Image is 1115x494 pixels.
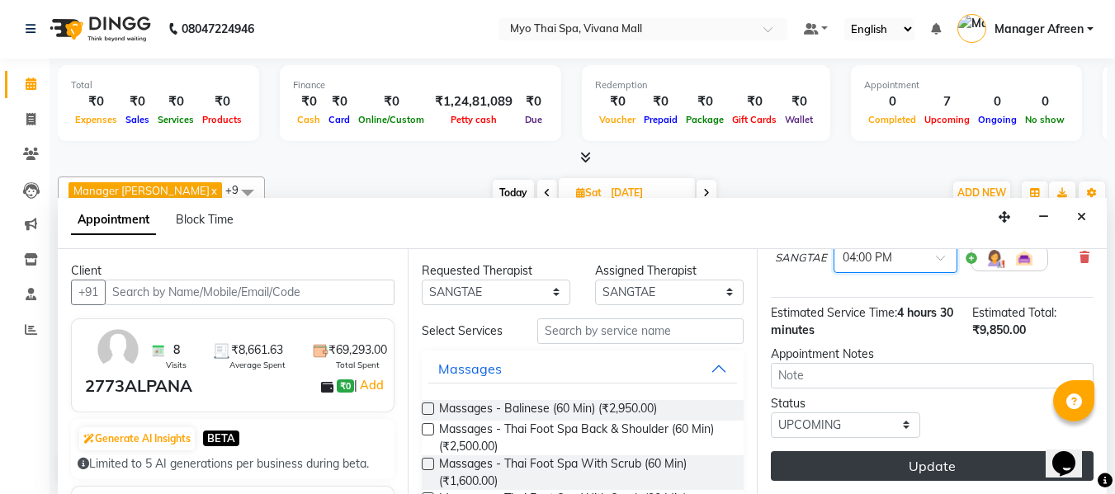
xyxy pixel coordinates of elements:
[771,305,897,320] span: Estimated Service Time:
[1021,92,1069,111] div: 0
[728,114,781,125] span: Gift Cards
[974,114,1021,125] span: Ongoing
[198,92,246,111] div: ₹0
[1070,205,1094,230] button: Close
[73,184,210,197] span: Manager [PERSON_NAME]
[1046,428,1098,478] iframe: chat widget
[105,280,395,305] input: Search by Name/Mobile/Email/Code
[422,262,570,280] div: Requested Therapist
[595,92,640,111] div: ₹0
[1021,114,1069,125] span: No show
[203,430,239,446] span: BETA
[972,322,1026,337] span: ₹9,850.00
[728,92,781,111] div: ₹0
[71,205,156,235] span: Appointment
[864,78,1069,92] div: Appointment
[682,92,728,111] div: ₹0
[781,114,817,125] span: Wallet
[336,359,380,371] span: Total Spent
[775,250,827,266] span: SANGTAE
[198,114,246,125] span: Products
[572,186,606,199] span: Sat
[682,114,728,125] span: Package
[972,305,1056,320] span: Estimated Total:
[293,92,324,111] div: ₹0
[439,400,657,421] span: Massages - Balinese (60 Min) (₹2,950.00)
[79,427,195,450] button: Generate AI Insights
[293,114,324,125] span: Cash
[78,455,388,473] div: Limited to 5 AI generations per business during beta.
[173,341,180,359] span: 8
[354,375,386,395] span: |
[864,114,920,125] span: Completed
[428,92,519,111] div: ₹1,24,81,089
[324,114,354,125] span: Card
[771,305,953,337] span: 4 hours 30 minutes
[409,322,525,340] div: Select Services
[438,359,502,379] div: Massages
[154,92,198,111] div: ₹0
[85,374,192,398] div: 2773ALPANA
[953,181,1010,205] button: ADD NEW
[595,262,744,280] div: Assigned Therapist
[337,379,354,393] span: ₹0
[771,346,1094,363] div: Appointment Notes
[1014,248,1034,268] img: Interior.png
[974,92,1021,111] div: 0
[957,186,1006,199] span: ADD NEW
[154,114,198,125] span: Services
[121,114,154,125] span: Sales
[71,114,121,125] span: Expenses
[182,6,254,52] b: 08047224946
[71,262,395,280] div: Client
[595,78,817,92] div: Redemption
[293,78,548,92] div: Finance
[995,21,1084,38] span: Manager Afreen
[324,92,354,111] div: ₹0
[771,451,1094,481] button: Update
[920,114,974,125] span: Upcoming
[771,395,919,412] div: Status
[640,114,682,125] span: Prepaid
[439,421,731,455] span: Massages - Thai Foot Spa Back & Shoulder (60 Min) (₹2,500.00)
[354,114,428,125] span: Online/Custom
[229,359,286,371] span: Average Spent
[606,181,688,205] input: 2025-09-06
[957,14,986,43] img: Manager Afreen
[864,92,920,111] div: 0
[537,318,744,344] input: Search by service name
[328,341,387,359] span: ₹69,293.00
[354,92,428,111] div: ₹0
[42,6,155,52] img: logo
[71,92,121,111] div: ₹0
[493,180,534,205] span: Today
[357,375,386,395] a: Add
[439,455,731,490] span: Massages - Thai Foot Spa With Scrub (60 Min) (₹1,600.00)
[121,92,154,111] div: ₹0
[781,92,817,111] div: ₹0
[225,183,251,196] span: +9
[519,92,548,111] div: ₹0
[210,184,217,197] a: x
[920,92,974,111] div: 7
[521,114,546,125] span: Due
[71,280,106,305] button: +91
[94,326,142,374] img: avatar
[231,341,283,359] span: ₹8,661.63
[446,114,501,125] span: Petty cash
[595,114,640,125] span: Voucher
[166,359,187,371] span: Visits
[176,212,234,227] span: Block Time
[428,354,738,383] button: Massages
[640,92,682,111] div: ₹0
[985,248,1004,268] img: Hairdresser.png
[71,78,246,92] div: Total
